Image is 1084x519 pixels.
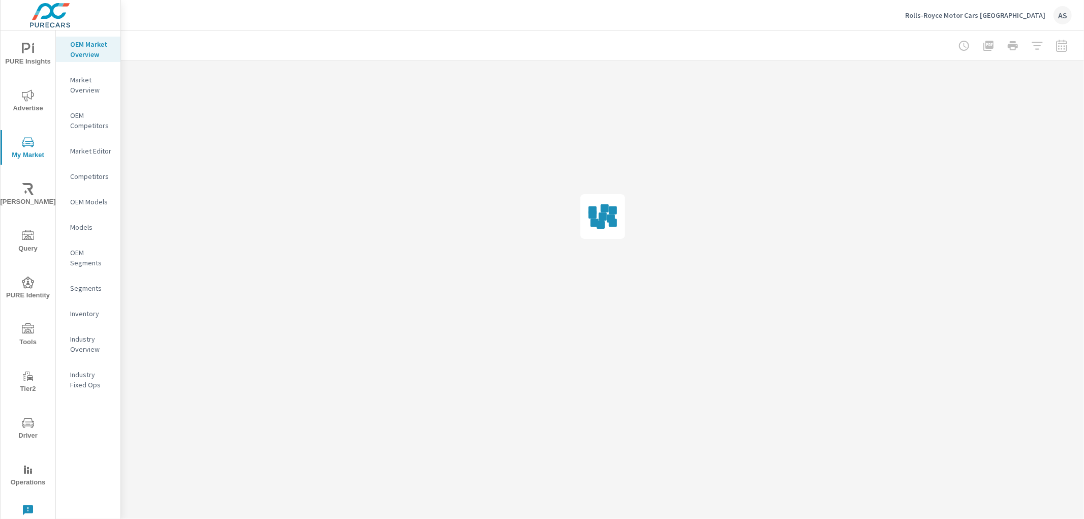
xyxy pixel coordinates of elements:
div: Industry Fixed Ops [56,367,120,392]
span: PURE Identity [4,277,52,301]
div: OEM Competitors [56,108,120,133]
div: OEM Market Overview [56,37,120,62]
div: Models [56,220,120,235]
span: Tier2 [4,370,52,395]
span: Query [4,230,52,255]
p: Inventory [70,309,112,319]
div: Market Editor [56,143,120,159]
p: Segments [70,283,112,293]
p: OEM Competitors [70,110,112,131]
span: Tools [4,323,52,348]
p: Industry Fixed Ops [70,370,112,390]
p: Market Editor [70,146,112,156]
p: Market Overview [70,75,112,95]
p: Industry Overview [70,334,112,354]
span: PURE Insights [4,43,52,68]
div: Market Overview [56,72,120,98]
p: Rolls-Royce Motor Cars [GEOGRAPHIC_DATA] [905,11,1045,20]
div: OEM Models [56,194,120,209]
div: OEM Segments [56,245,120,270]
div: Competitors [56,169,120,184]
span: Driver [4,417,52,442]
span: My Market [4,136,52,161]
span: Advertise [4,89,52,114]
p: OEM Segments [70,248,112,268]
div: Segments [56,281,120,296]
div: Inventory [56,306,120,321]
div: AS [1054,6,1072,24]
div: Industry Overview [56,331,120,357]
span: Operations [4,464,52,489]
p: OEM Models [70,197,112,207]
p: Models [70,222,112,232]
span: [PERSON_NAME] [4,183,52,208]
p: Competitors [70,171,112,181]
p: OEM Market Overview [70,39,112,59]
